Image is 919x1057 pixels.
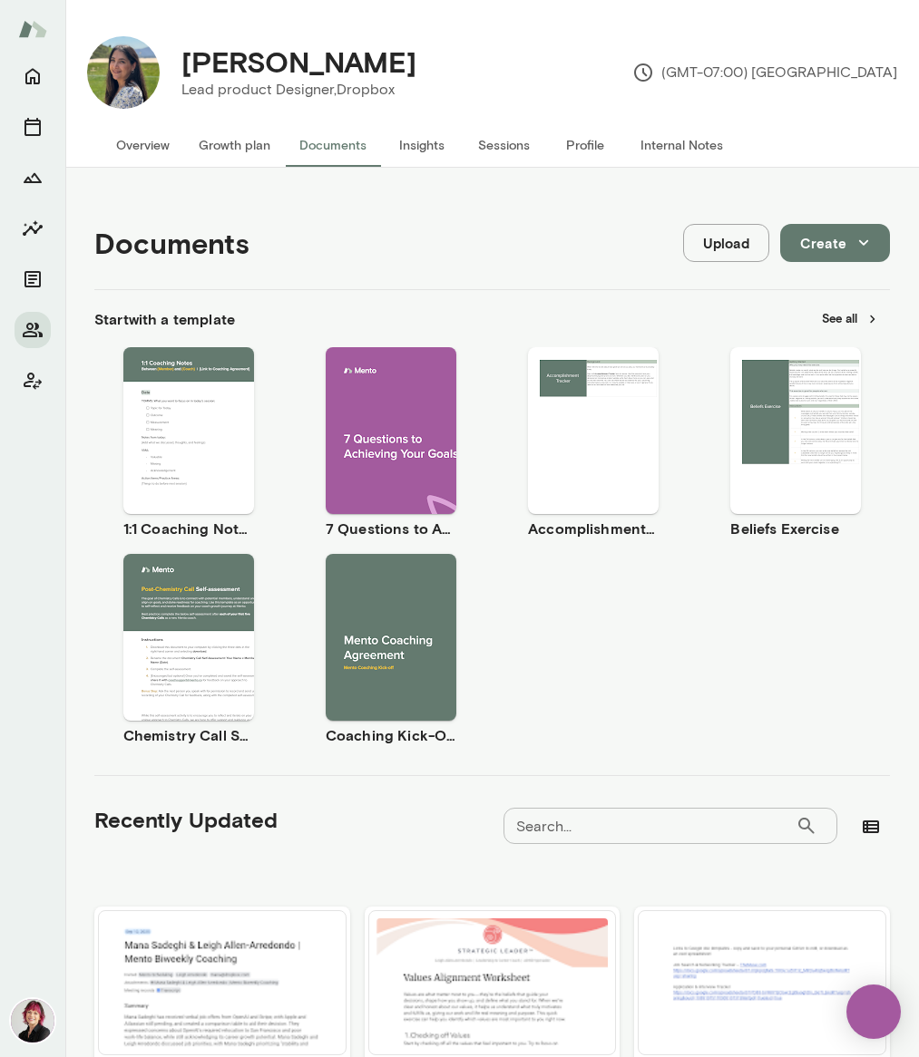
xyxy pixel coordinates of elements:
img: Mana Sadeghi [87,36,160,109]
button: Internal Notes [626,123,738,167]
h4: [PERSON_NAME] [181,44,416,79]
button: Client app [15,363,51,399]
h6: Beliefs Exercise [730,518,861,539]
h4: Documents [94,226,249,260]
img: Mento [18,12,47,46]
button: Create [780,224,890,262]
p: (GMT-07:00) [GEOGRAPHIC_DATA] [632,62,897,83]
img: Leigh Allen-Arredondo [11,999,54,1042]
button: Documents [285,123,381,167]
button: Sessions [15,109,51,145]
button: Profile [544,123,626,167]
button: Growth plan [184,123,285,167]
h6: 7 Questions to Achieving Your Goals [326,518,456,539]
button: Insights [381,123,463,167]
button: See all [811,305,890,333]
button: Growth Plan [15,160,51,196]
h6: Start with a template [94,308,235,330]
h6: Chemistry Call Self-Assessment [Coaches only] [123,724,254,746]
button: Members [15,312,51,348]
h6: 1:1 Coaching Notes [123,518,254,539]
button: Overview [102,123,184,167]
button: Documents [15,261,51,297]
button: Sessions [463,123,544,167]
button: Home [15,58,51,94]
p: Lead product Designer, Dropbox [181,79,416,101]
h6: Coaching Kick-Off | Coaching Agreement [326,724,456,746]
button: Insights [15,210,51,247]
button: Upload [683,224,769,262]
h5: Recently Updated [94,805,278,834]
h6: Accomplishment Tracker [528,518,659,539]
